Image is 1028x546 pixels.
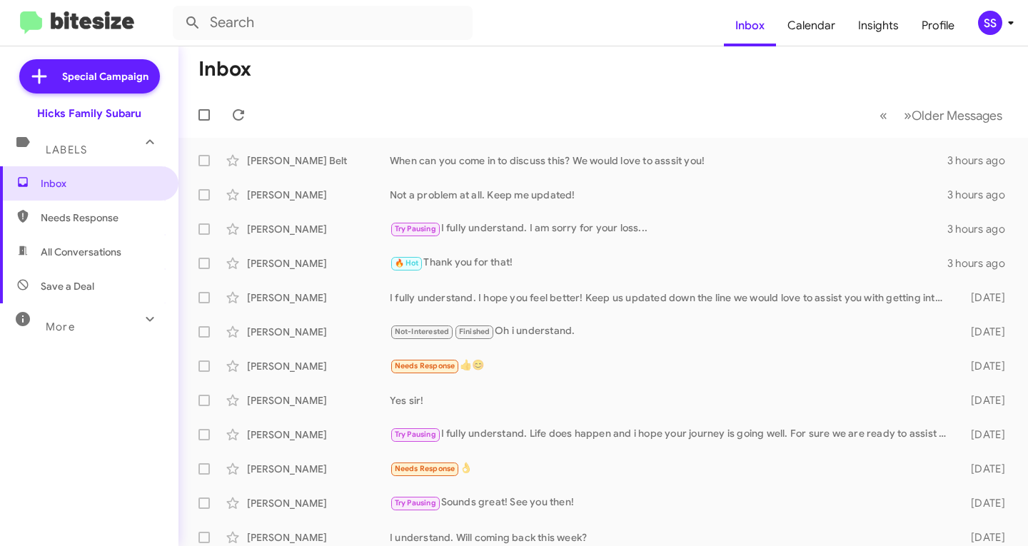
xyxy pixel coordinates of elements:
div: [PERSON_NAME] [247,222,390,236]
div: 3 hours ago [947,256,1017,271]
div: [PERSON_NAME] [247,188,390,202]
a: Profile [910,5,966,46]
span: Inbox [41,176,162,191]
div: Hicks Family Subaru [37,106,141,121]
div: [PERSON_NAME] [247,530,390,545]
button: SS [966,11,1012,35]
div: [PERSON_NAME] [247,496,390,510]
div: [PERSON_NAME] [247,428,390,442]
span: Labels [46,143,87,156]
div: [PERSON_NAME] [247,393,390,408]
span: Finished [459,327,490,336]
span: » [904,106,912,124]
a: Insights [847,5,910,46]
div: When can you come in to discuss this? We would love to asssit you! [390,153,947,168]
div: [PERSON_NAME] [247,462,390,476]
span: Try Pausing [395,430,436,439]
button: Next [895,101,1011,130]
input: Search [173,6,473,40]
div: 👌 [390,460,954,477]
div: [PERSON_NAME] [247,290,390,305]
span: 🔥 Hot [395,258,419,268]
div: Oh i understand. [390,323,954,340]
span: Needs Response [395,361,455,370]
span: More [46,320,75,333]
div: [PERSON_NAME] [247,256,390,271]
div: [DATE] [954,325,1017,339]
div: Thank you for that! [390,255,947,271]
div: Yes sir! [390,393,954,408]
div: I understand. Will coming back this week? [390,530,954,545]
span: « [880,106,887,124]
div: [DATE] [954,359,1017,373]
span: Save a Deal [41,279,94,293]
div: 👍😊 [390,358,954,374]
div: 3 hours ago [947,222,1017,236]
span: Not-Interested [395,327,450,336]
span: Needs Response [41,211,162,225]
div: I fully understand. I am sorry for your loss... [390,221,947,237]
button: Previous [871,101,896,130]
div: [DATE] [954,393,1017,408]
span: Older Messages [912,108,1002,123]
a: Special Campaign [19,59,160,93]
div: 3 hours ago [947,188,1017,202]
div: [DATE] [954,462,1017,476]
div: [DATE] [954,428,1017,442]
nav: Page navigation example [872,101,1011,130]
div: SS [978,11,1002,35]
div: 3 hours ago [947,153,1017,168]
div: [DATE] [954,290,1017,305]
h1: Inbox [198,58,251,81]
div: [DATE] [954,530,1017,545]
div: I fully understand. Life does happen and i hope your journey is going well. For sure we are ready... [390,426,954,443]
div: [PERSON_NAME] [247,359,390,373]
span: All Conversations [41,245,121,259]
span: Special Campaign [62,69,148,84]
div: [DATE] [954,496,1017,510]
span: Try Pausing [395,498,436,507]
div: I fully understand. I hope you feel better! Keep us updated down the line we would love to assist... [390,290,954,305]
div: Sounds great! See you then! [390,495,954,511]
div: [PERSON_NAME] Belt [247,153,390,168]
div: [PERSON_NAME] [247,325,390,339]
a: Inbox [724,5,776,46]
a: Calendar [776,5,847,46]
span: Needs Response [395,464,455,473]
div: Not a problem at all. Keep me updated! [390,188,947,202]
span: Try Pausing [395,224,436,233]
